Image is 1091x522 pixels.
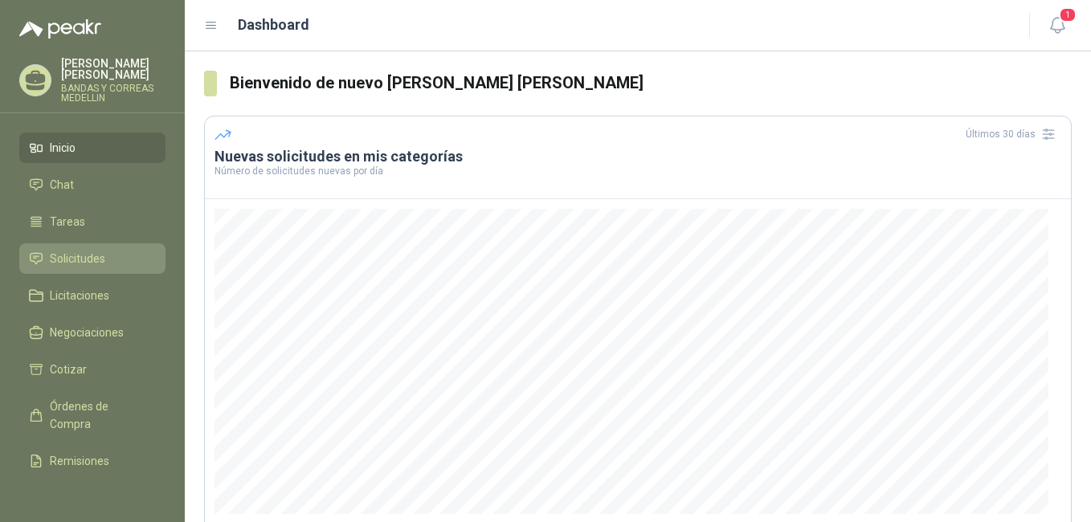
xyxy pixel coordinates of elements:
span: Negociaciones [50,324,124,341]
p: BANDAS Y CORREAS MEDELLIN [61,84,165,103]
span: 1 [1059,7,1077,22]
span: Solicitudes [50,250,105,267]
a: Cotizar [19,354,165,385]
a: Configuración [19,483,165,513]
div: Últimos 30 días [966,121,1061,147]
span: Cotizar [50,361,87,378]
a: Negociaciones [19,317,165,348]
h3: Nuevas solicitudes en mis categorías [215,147,1061,166]
a: Órdenes de Compra [19,391,165,439]
img: Logo peakr [19,19,101,39]
h1: Dashboard [238,14,309,36]
span: Licitaciones [50,287,109,304]
h3: Bienvenido de nuevo [PERSON_NAME] [PERSON_NAME] [230,71,1072,96]
a: Remisiones [19,446,165,476]
span: Chat [50,176,74,194]
a: Chat [19,169,165,200]
span: Remisiones [50,452,109,470]
p: Número de solicitudes nuevas por día [215,166,1061,176]
a: Tareas [19,206,165,237]
span: Tareas [50,213,85,230]
a: Solicitudes [19,243,165,274]
span: Órdenes de Compra [50,398,150,433]
span: Inicio [50,139,76,157]
p: [PERSON_NAME] [PERSON_NAME] [61,58,165,80]
button: 1 [1043,11,1072,40]
a: Inicio [19,133,165,163]
a: Licitaciones [19,280,165,311]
